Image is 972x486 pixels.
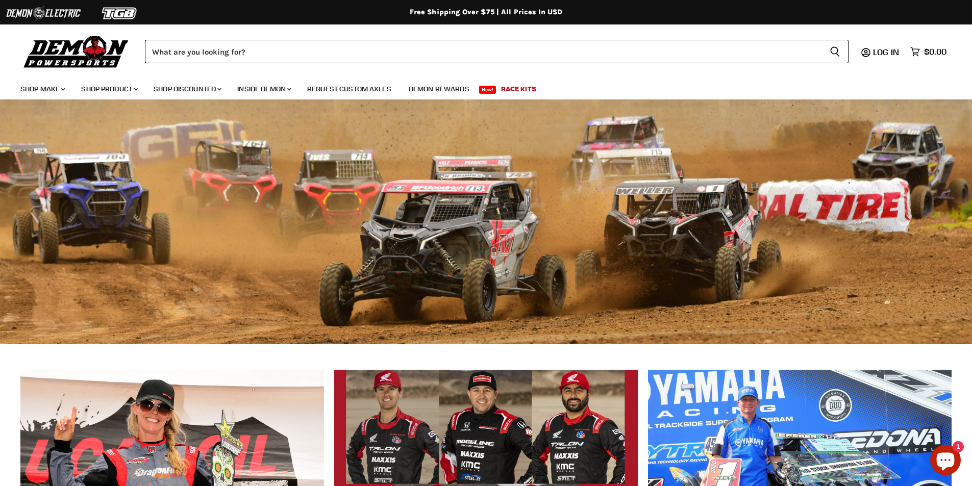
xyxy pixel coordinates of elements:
[927,445,964,478] inbox-online-store-chat: Shopify online store chat
[13,74,944,99] ul: Main menu
[73,79,144,99] a: Shop Product
[873,47,899,57] span: Log in
[479,86,496,94] span: New!
[230,79,297,99] a: Inside Demon
[868,47,905,57] a: Log in
[145,40,821,63] input: Search
[300,79,399,99] a: Request Custom Axles
[5,4,82,23] img: Demon Electric Logo 2
[821,40,849,63] button: Search
[13,79,71,99] a: Shop Make
[20,33,132,69] img: Demon Powersports
[146,79,228,99] a: Shop Discounted
[401,79,477,99] a: Demon Rewards
[493,79,544,99] a: Race Kits
[145,40,849,63] form: Product
[905,44,952,59] a: $0.00
[82,4,158,23] img: TGB Logo 2
[78,8,894,17] div: Free Shipping Over $75 | All Prices In USD
[924,47,946,57] span: $0.00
